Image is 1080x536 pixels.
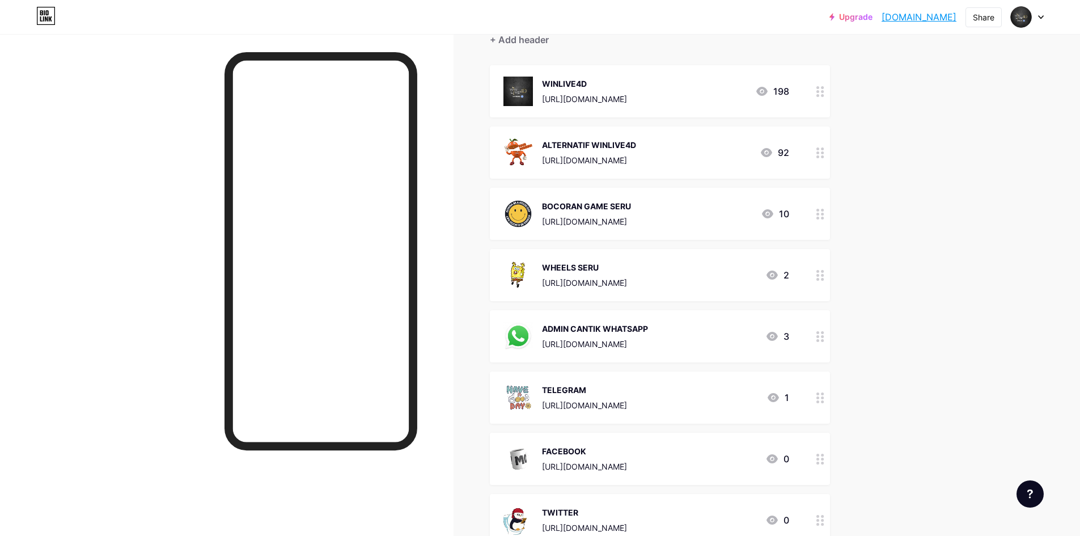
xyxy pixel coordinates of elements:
div: ADMIN CANTIK WHATSAPP [542,323,648,335]
img: WINLIVE4D [503,77,533,106]
div: 0 [765,452,789,466]
div: TWITTER [542,507,627,518]
div: [URL][DOMAIN_NAME] [542,522,627,534]
img: WHEELS SERU [503,260,533,290]
img: ADMIN CANTIK WHATSAPP [503,322,533,351]
a: Upgrade [829,12,873,22]
div: TELEGRAM [542,384,627,396]
div: [URL][DOMAIN_NAME] [542,399,627,411]
div: [URL][DOMAIN_NAME] [542,93,627,105]
div: FACEBOOK [542,445,627,457]
div: WHEELS SERU [542,261,627,273]
div: 92 [760,146,789,159]
div: ALTERNATIF WINLIVE4D [542,139,636,151]
div: Share [973,11,994,23]
img: BOCORAN GAME SERU [503,199,533,229]
img: FACEBOOK [503,444,533,474]
img: TWITTER [503,505,533,535]
div: [URL][DOMAIN_NAME] [542,216,631,227]
div: 198 [755,85,789,98]
img: TELEGRAM [503,383,533,412]
a: [DOMAIN_NAME] [882,10,956,24]
div: 2 [765,268,789,282]
img: ALTERNATIF WINLIVE4D [503,138,533,167]
div: [URL][DOMAIN_NAME] [542,338,648,350]
img: mare bello fiore [1010,6,1032,28]
div: [URL][DOMAIN_NAME] [542,277,627,289]
div: 0 [765,513,789,527]
div: 10 [761,207,789,221]
div: 3 [765,330,789,343]
div: BOCORAN GAME SERU [542,200,631,212]
div: + Add header [490,33,549,47]
div: 1 [766,391,789,404]
div: [URL][DOMAIN_NAME] [542,154,636,166]
div: [URL][DOMAIN_NAME] [542,461,627,472]
div: WINLIVE4D [542,78,627,90]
